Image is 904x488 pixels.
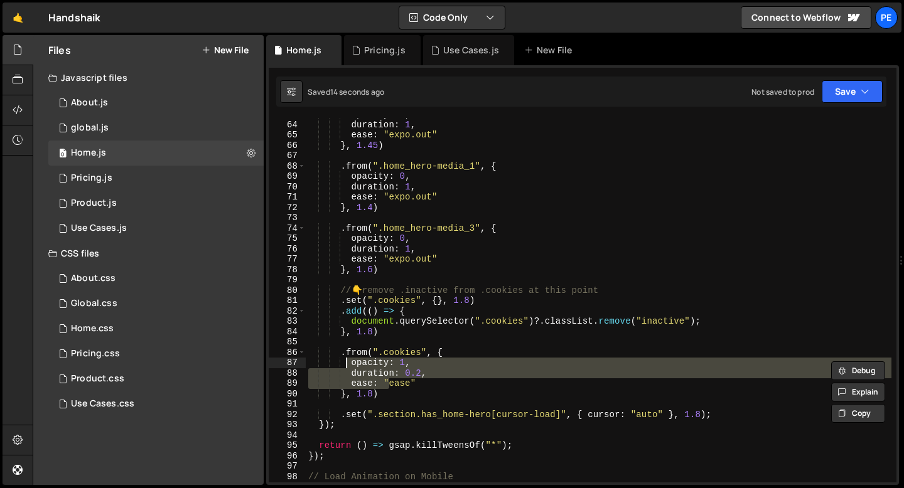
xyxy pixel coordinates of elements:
[269,295,306,306] div: 81
[48,216,264,241] div: 16572/45332.js
[48,90,264,115] div: 16572/45486.js
[269,213,306,223] div: 73
[269,378,306,389] div: 89
[48,391,264,416] div: 16572/45333.css
[71,373,124,385] div: Product.css
[269,285,306,296] div: 80
[269,141,306,151] div: 66
[269,203,306,213] div: 72
[71,348,120,359] div: Pricing.css
[269,399,306,410] div: 91
[831,404,885,423] button: Copy
[269,151,306,161] div: 67
[831,383,885,401] button: Explain
[875,6,898,29] a: Pe
[48,291,264,316] div: 16572/45138.css
[269,440,306,451] div: 95
[269,472,306,482] div: 98
[524,44,577,56] div: New File
[71,172,112,184] div: Pricing.js
[202,45,249,55] button: New File
[48,341,264,366] div: 16572/45431.css
[269,254,306,265] div: 77
[71,147,106,159] div: Home.js
[48,10,100,25] div: Handshaik
[269,368,306,379] div: 88
[443,44,499,56] div: Use Cases.js
[71,323,114,334] div: Home.css
[269,337,306,347] div: 85
[399,6,505,29] button: Code Only
[48,43,71,57] h2: Files
[269,192,306,203] div: 71
[269,327,306,337] div: 84
[269,430,306,441] div: 94
[48,266,264,291] div: 16572/45487.css
[330,87,384,97] div: 14 seconds ago
[831,361,885,380] button: Debug
[71,198,117,209] div: Product.js
[71,273,116,284] div: About.css
[269,410,306,420] div: 92
[3,3,33,33] a: 🤙
[269,347,306,358] div: 86
[269,130,306,141] div: 65
[48,191,264,216] div: 16572/45211.js
[48,141,264,166] div: 16572/45051.js
[269,306,306,317] div: 82
[364,44,406,56] div: Pricing.js
[48,166,264,191] div: 16572/45430.js
[71,97,108,109] div: About.js
[33,65,264,90] div: Javascript files
[751,87,814,97] div: Not saved to prod
[71,298,117,309] div: Global.css
[269,120,306,130] div: 64
[48,316,264,341] div: 16572/45056.css
[286,44,321,56] div: Home.js
[48,115,264,141] div: 16572/45061.js
[269,358,306,368] div: 87
[71,122,109,134] div: global.js
[71,223,127,234] div: Use Cases.js
[59,149,67,159] span: 0
[269,275,306,285] div: 79
[269,182,306,193] div: 70
[269,233,306,244] div: 75
[269,171,306,182] div: 69
[269,389,306,400] div: 90
[269,223,306,234] div: 74
[269,461,306,472] div: 97
[308,87,384,97] div: Saved
[269,161,306,172] div: 68
[269,244,306,255] div: 76
[269,316,306,327] div: 83
[33,241,264,266] div: CSS files
[71,398,134,410] div: Use Cases.css
[269,420,306,430] div: 93
[269,265,306,275] div: 78
[48,366,264,391] div: 16572/45330.css
[741,6,871,29] a: Connect to Webflow
[269,451,306,462] div: 96
[822,80,883,103] button: Save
